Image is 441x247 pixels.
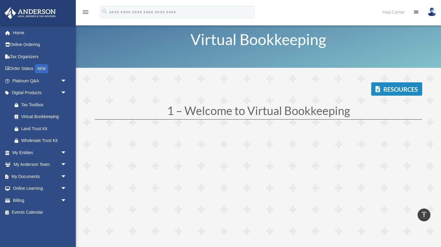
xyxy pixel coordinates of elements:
[4,194,76,206] a: Billingarrow_drop_down
[427,8,436,16] img: User Pic
[8,135,76,147] a: Wholesale Trust Kit
[8,111,73,123] a: Virtual Bookkeeping
[101,8,108,15] i: search
[418,209,430,221] a: vertical_align_top
[4,206,76,219] a: Events Calendar
[21,125,68,133] div: Land Trust Kit
[61,194,73,207] span: arrow_drop_down
[8,99,76,111] a: Tax Toolbox
[8,123,76,135] a: Land Trust Kit
[61,170,73,183] span: arrow_drop_down
[95,105,422,119] h1: 1 – Welcome to Virtual Bookkeeping
[4,87,76,99] a: Digital Productsarrow_drop_down
[371,82,422,96] a: Resources
[420,211,428,218] i: vertical_align_top
[4,159,76,171] a: My Anderson Teamarrow_drop_down
[4,63,76,75] a: Order StatusNEW
[61,159,73,171] span: arrow_drop_down
[21,137,68,144] div: Wholesale Trust Kit
[82,11,89,16] a: menu
[61,183,73,195] span: arrow_drop_down
[61,75,73,87] span: arrow_drop_down
[4,75,76,87] a: Platinum Q&Aarrow_drop_down
[61,87,73,99] span: arrow_drop_down
[21,101,68,109] div: Tax Toolbox
[3,7,58,19] img: Anderson Advisors Platinum Portal
[4,51,76,63] a: Tax Organizers
[61,147,73,159] span: arrow_drop_down
[190,30,326,48] span: Virtual Bookkeeping
[21,113,65,120] div: Virtual Bookkeeping
[4,39,76,51] a: Online Ordering
[4,183,76,195] a: Online Learningarrow_drop_down
[35,64,48,73] div: NEW
[4,27,76,39] a: Home
[82,8,89,16] i: menu
[4,170,76,183] a: My Documentsarrow_drop_down
[4,147,76,159] a: My Entitiesarrow_drop_down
